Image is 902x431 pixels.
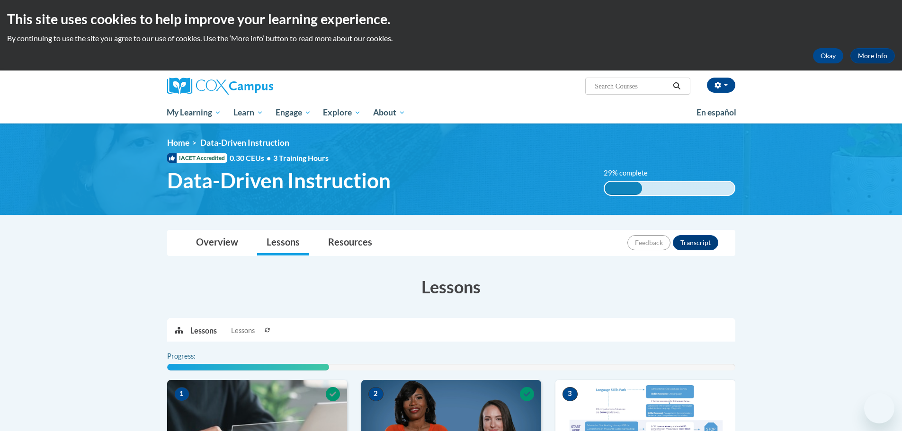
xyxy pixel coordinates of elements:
[167,153,227,163] span: IACET Accredited
[167,107,221,118] span: My Learning
[187,230,248,255] a: Overview
[257,230,309,255] a: Lessons
[319,230,382,255] a: Resources
[7,33,895,44] p: By continuing to use the site you agree to our use of cookies. Use the ‘More info’ button to read...
[813,48,843,63] button: Okay
[230,153,273,163] span: 0.30 CEUs
[317,102,367,123] a: Explore
[690,103,742,123] a: En español
[167,78,347,95] a: Cox Campus
[697,107,736,117] span: En español
[153,102,750,123] div: Main menu
[174,387,189,401] span: 1
[563,387,578,401] span: 3
[323,107,361,118] span: Explore
[670,80,684,92] button: Search
[850,48,895,63] a: More Info
[7,9,895,28] h2: This site uses cookies to help improve your learning experience.
[167,78,273,95] img: Cox Campus
[231,325,255,336] span: Lessons
[227,102,269,123] a: Learn
[200,138,289,148] span: Data-Driven Instruction
[627,235,670,250] button: Feedback
[276,107,311,118] span: Engage
[167,275,735,299] h3: Lessons
[707,78,735,93] button: Account Settings
[368,387,384,401] span: 2
[673,235,718,250] button: Transcript
[190,325,217,336] p: Lessons
[269,102,317,123] a: Engage
[167,351,222,361] label: Progress:
[267,153,271,162] span: •
[233,107,263,118] span: Learn
[273,153,329,162] span: 3 Training Hours
[167,138,189,148] a: Home
[373,107,405,118] span: About
[604,168,658,178] label: 29% complete
[161,102,228,123] a: My Learning
[594,80,670,92] input: Search Courses
[864,393,894,423] iframe: Button to launch messaging window
[605,182,642,195] div: 29% complete
[367,102,411,123] a: About
[167,168,391,193] span: Data-Driven Instruction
